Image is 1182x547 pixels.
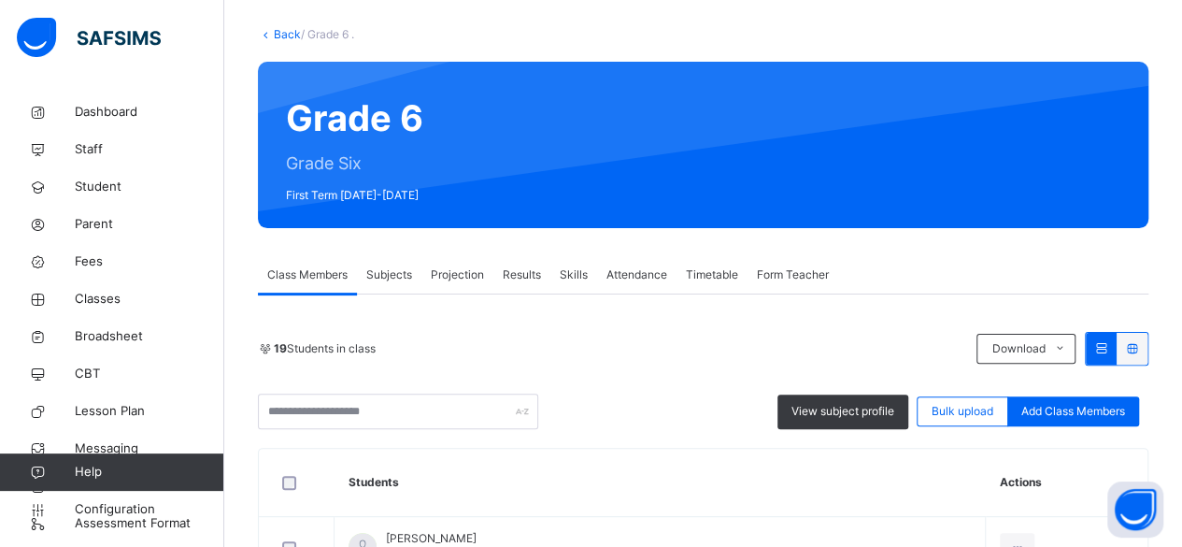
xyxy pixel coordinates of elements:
[932,403,993,420] span: Bulk upload
[274,340,376,357] span: Students in class
[386,530,477,547] span: [PERSON_NAME]
[75,439,224,458] span: Messaging
[1021,403,1125,420] span: Add Class Members
[75,252,224,271] span: Fees
[75,500,223,519] span: Configuration
[791,403,894,420] span: View subject profile
[274,27,301,41] a: Back
[75,463,223,482] span: Help
[1107,482,1163,538] button: Open asap
[267,266,348,283] span: Class Members
[757,266,829,283] span: Form Teacher
[17,18,161,57] img: safsims
[301,27,354,41] span: / Grade 6 .
[274,341,287,355] b: 19
[75,178,224,196] span: Student
[75,103,224,122] span: Dashboard
[686,266,738,283] span: Timetable
[606,266,667,283] span: Attendance
[75,290,224,309] span: Classes
[503,266,541,283] span: Results
[335,449,986,517] th: Students
[75,140,224,159] span: Staff
[75,402,224,421] span: Lesson Plan
[560,266,588,283] span: Skills
[75,365,224,383] span: CBT
[366,266,412,283] span: Subjects
[75,327,224,346] span: Broadsheet
[986,449,1147,517] th: Actions
[991,340,1045,357] span: Download
[75,215,224,234] span: Parent
[431,266,484,283] span: Projection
